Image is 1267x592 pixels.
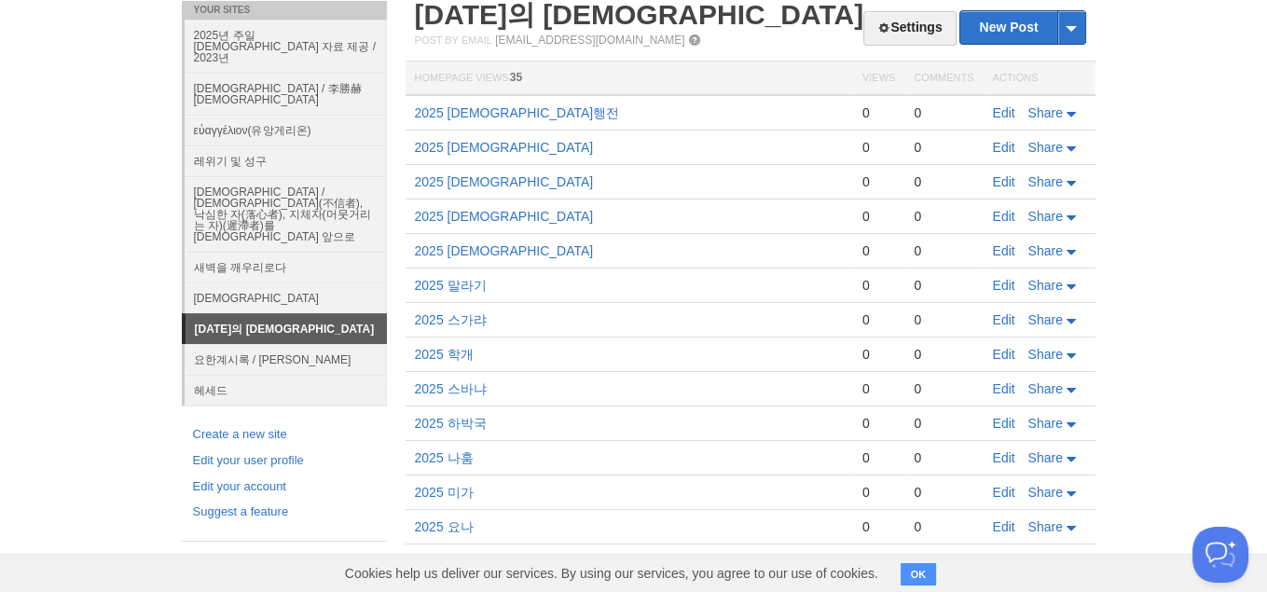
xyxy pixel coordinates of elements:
div: 0 [914,518,973,535]
a: 2025년 주일 [DEMOGRAPHIC_DATA] 자료 제공 / 2023년 [185,20,387,73]
a: Suggest a feature [193,503,376,522]
a: 요한계시록 / [PERSON_NAME] [185,344,387,375]
a: 레위기 및 성구 [185,145,387,176]
span: Share [1028,381,1063,396]
div: 0 [914,346,973,363]
span: 35 [510,71,522,84]
span: Share [1028,485,1063,500]
a: 2025 하박국 [415,416,487,431]
a: Edit [993,450,1015,465]
button: OK [901,563,937,585]
div: 0 [862,277,895,294]
span: Share [1028,243,1063,258]
a: 헤세드 [185,375,387,406]
div: 0 [862,104,895,121]
a: [DEMOGRAPHIC_DATA] [185,282,387,313]
a: Edit [993,209,1015,224]
a: Create a new site [193,425,376,445]
th: Comments [904,62,983,96]
a: Edit [993,140,1015,155]
a: Edit [993,105,1015,120]
div: 0 [862,380,895,397]
div: 0 [862,415,895,432]
a: Edit your user profile [193,451,376,471]
a: 2025 [DEMOGRAPHIC_DATA]행전 [415,105,620,120]
span: Share [1028,312,1063,327]
a: 2025 미가 [415,485,474,500]
div: 0 [914,311,973,328]
span: Post by Email [415,34,492,46]
div: 0 [862,449,895,466]
a: New Post [960,11,1084,44]
div: 0 [914,242,973,259]
a: 2025 [DEMOGRAPHIC_DATA] [415,140,594,155]
a: 2025 나훔 [415,450,474,465]
a: 새벽을 깨우리로다 [185,252,387,282]
span: Share [1028,105,1063,120]
div: 0 [862,553,895,570]
span: Share [1028,519,1063,534]
div: 0 [862,346,895,363]
div: 0 [862,242,895,259]
a: Edit [993,312,1015,327]
span: Share [1028,174,1063,189]
span: Share [1028,416,1063,431]
a: Edit [993,381,1015,396]
div: 0 [914,484,973,501]
div: 0 [862,139,895,156]
a: Edit [993,519,1015,534]
div: 0 [862,484,895,501]
a: 2025 [DEMOGRAPHIC_DATA] [415,174,594,189]
div: 0 [862,518,895,535]
div: 0 [914,553,973,570]
a: Edit [993,416,1015,431]
a: Edit [993,278,1015,293]
div: 0 [914,208,973,225]
div: 0 [914,449,973,466]
div: 0 [914,173,973,190]
a: Edit [993,174,1015,189]
a: Edit your account [193,477,376,497]
a: [EMAIL_ADDRESS][DOMAIN_NAME] [495,34,684,47]
a: 2025 스가랴 [415,312,487,327]
a: Edit [993,485,1015,500]
span: Cookies help us deliver our services. By using our services, you agree to our use of cookies. [326,555,897,592]
span: Share [1028,278,1063,293]
a: Edit [993,347,1015,362]
a: 2025 학개 [415,347,474,362]
a: 2025 요나 [415,519,474,534]
iframe: Help Scout Beacon - Open [1192,527,1248,583]
a: 2025 말라기 [415,278,487,293]
span: Share [1028,347,1063,362]
div: 0 [914,104,973,121]
th: Views [853,62,904,96]
span: Share [1028,450,1063,465]
span: Share [1028,140,1063,155]
div: 0 [862,311,895,328]
a: 2025 [DEMOGRAPHIC_DATA] [415,243,594,258]
div: 0 [862,173,895,190]
a: Edit [993,243,1015,258]
li: Your Sites [182,1,387,20]
th: Homepage Views [406,62,853,96]
th: Actions [984,62,1095,96]
a: [DEMOGRAPHIC_DATA] / [DEMOGRAPHIC_DATA](不信者), 낙심한 자(落心者), 지체자(머뭇거리는 자)(遲滯者)를 [DEMOGRAPHIC_DATA] 앞으로 [185,176,387,252]
div: 0 [914,380,973,397]
div: 0 [914,415,973,432]
a: [DEMOGRAPHIC_DATA] / 李勝赫[DEMOGRAPHIC_DATA] [185,73,387,115]
a: 2025 [DEMOGRAPHIC_DATA] [415,209,594,224]
div: 0 [914,139,973,156]
a: εὐαγγέλιον(유앙게리온) [185,115,387,145]
a: [DATE]의 [DEMOGRAPHIC_DATA] [186,314,387,344]
a: 2025 스바냐 [415,381,487,396]
a: Settings [863,11,956,46]
div: 0 [914,277,973,294]
span: Share [1028,209,1063,224]
div: 0 [862,208,895,225]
